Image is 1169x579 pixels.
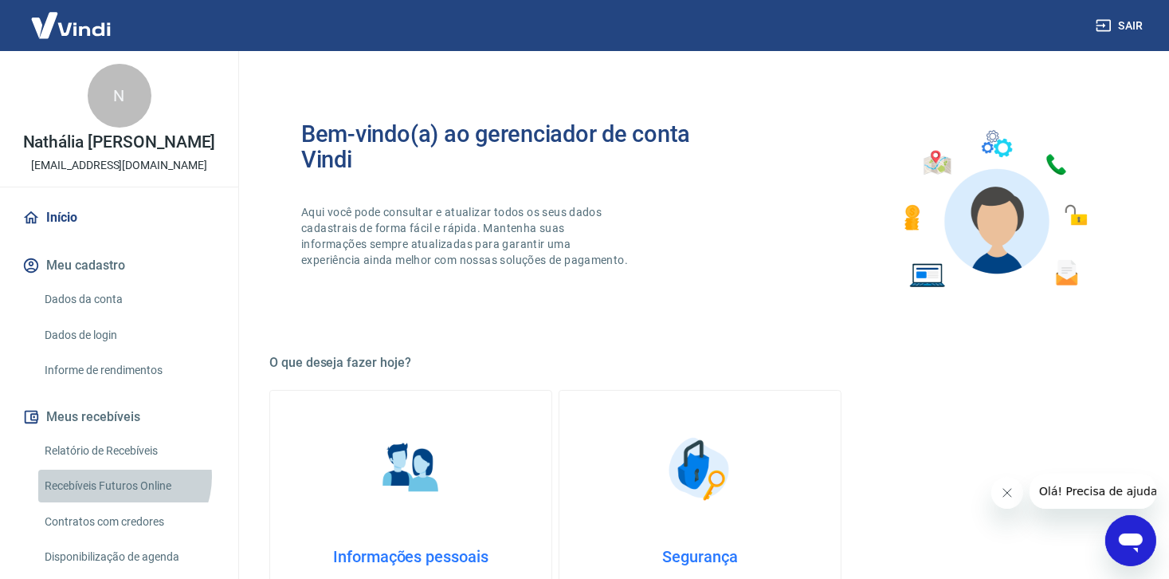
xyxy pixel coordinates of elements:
[19,200,219,235] a: Início
[1093,11,1150,41] button: Sair
[19,248,219,283] button: Meu cadastro
[585,547,815,566] h4: Segurança
[661,429,740,509] img: Segurança
[1105,515,1156,566] iframe: Botão para abrir a janela de mensagens
[88,64,151,128] div: N
[38,506,219,538] a: Contratos com credores
[19,400,219,435] button: Meus recebíveis
[371,429,451,509] img: Informações pessoais
[38,435,219,467] a: Relatório de Recebíveis
[890,121,1099,297] img: Imagem de um avatar masculino com diversos icones exemplificando as funcionalidades do gerenciado...
[38,283,219,316] a: Dados da conta
[38,319,219,352] a: Dados de login
[38,354,219,387] a: Informe de rendimentos
[19,1,123,49] img: Vindi
[301,121,700,172] h2: Bem-vindo(a) ao gerenciador de conta Vindi
[10,11,134,24] span: Olá! Precisa de ajuda?
[296,547,526,566] h4: Informações pessoais
[1030,474,1156,509] iframe: Mensagem da empresa
[269,355,1131,371] h5: O que deseja fazer hoje?
[23,134,216,151] p: Nathália [PERSON_NAME]
[991,477,1023,509] iframe: Fechar mensagem
[31,157,207,174] p: [EMAIL_ADDRESS][DOMAIN_NAME]
[301,204,631,268] p: Aqui você pode consultar e atualizar todos os seus dados cadastrais de forma fácil e rápida. Mant...
[38,470,219,502] a: Recebíveis Futuros Online
[38,541,219,573] a: Disponibilização de agenda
